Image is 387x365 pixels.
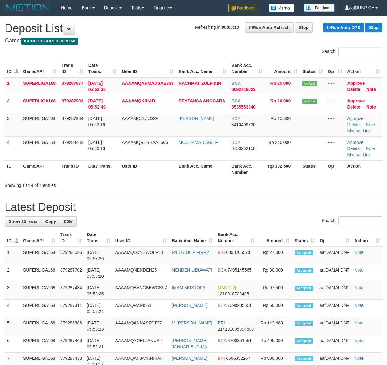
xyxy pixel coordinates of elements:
a: Stop [295,22,313,33]
span: AAAAMQAHMADSAE333 [122,81,173,86]
th: Status: activate to sort column ascending [300,60,325,77]
span: Copy [45,219,56,224]
h1: Latest Deposit [5,201,382,213]
td: Rp 97,500 [257,282,292,300]
span: Show 25 rows [9,219,37,224]
span: Copy 1310018723405 to clipboard [218,291,249,296]
td: - - - [325,77,345,95]
a: [PERSON_NAME] [179,116,214,121]
td: AAAAMQBANGBEWOK97 [113,282,169,300]
th: Bank Acc. Number [229,160,265,178]
a: NENDEN LIDIAWATI [172,268,212,273]
td: aafDAMAIIDNF [317,335,352,353]
h1: Deposit List [5,22,382,35]
td: 2 [5,95,21,113]
th: Rp 302.500 [265,160,300,178]
span: BNI [218,356,225,361]
th: User ID: activate to sort column ascending [119,60,176,77]
td: aafDAMAIIDNF [317,317,352,335]
span: 879288482 [62,140,83,145]
td: SUPERLIGA168 [21,282,58,300]
th: Game/API [21,160,59,178]
a: Note [354,338,364,343]
span: BCA [218,303,226,308]
td: AAAAMQNENDEN26 [113,264,169,282]
a: Note [366,105,376,109]
td: AAAAMQLONEWOLF18 [113,247,169,264]
a: Run Auto-Refresh [245,22,294,33]
span: BCA [232,81,241,86]
h4: Game: [5,38,382,44]
td: SUPERLIGA168 [21,95,59,113]
span: Accepted [295,250,313,255]
a: Run Auto-DPS [323,23,364,32]
td: 1 [5,77,21,95]
span: Accepted [295,356,313,361]
th: Action [345,160,382,178]
th: User ID [119,160,176,178]
span: Copy 1390205551 to clipboard [228,303,252,308]
td: 4 [5,300,21,317]
span: BCA [218,268,226,273]
label: Search: [322,47,382,56]
td: Rp 30,000 [257,264,292,282]
td: [DATE] 05:53:35 [84,282,113,300]
span: Copy 4700351551 to clipboard [228,338,252,343]
th: Bank Acc. Name: activate to sort column ascending [169,229,215,247]
span: Copy 8410409730 to clipboard [232,122,256,127]
a: Note [366,87,376,92]
span: BCA [232,98,241,103]
td: aafDAMAIIDNF [317,247,352,264]
td: 4 [5,136,21,160]
a: [PERSON_NAME] [172,356,207,361]
a: [PERSON_NAME] JANUAR BUDIMA [172,338,207,349]
td: SUPERLIGA168 [21,77,59,95]
span: Copy 214101005994509 to clipboard [218,327,254,332]
span: [DATE] 05:52:38 [88,81,106,92]
span: CSV [64,219,73,224]
td: [DATE] 05:53:24 [84,300,113,317]
a: Delete [347,146,359,151]
td: Rp 495,000 [257,335,292,353]
a: REYFANSA ANGGARA [179,98,225,103]
strong: 00:00:10 [222,25,239,30]
img: panduan.png [304,4,335,12]
span: Copy 0358206573 to clipboard [226,250,250,255]
td: 2 [5,264,21,282]
th: Op: activate to sort column ascending [317,229,352,247]
td: [DATE] 05:53:23 [84,317,113,335]
td: - - - [325,113,345,136]
span: AAAAMQRESHAAL666 [122,140,168,145]
a: Note [354,303,364,308]
td: Rp 143,488 [257,317,292,335]
img: Button%20Memo.svg [269,4,295,12]
td: 5 [5,317,21,335]
td: 879287434 [58,282,84,300]
a: Note [366,122,375,127]
span: Valid transaction [302,81,317,86]
span: 879287877 [62,81,83,86]
th: Op: activate to sort column ascending [325,60,345,77]
td: [DATE] 05:55:20 [84,264,113,282]
span: Accepted [295,303,313,308]
td: SUPERLIGA168 [21,300,58,317]
input: Search: [338,47,382,56]
td: SUPERLIGA168 [21,247,58,264]
span: MANDIRI [218,285,236,290]
a: Approve [347,98,365,103]
th: Trans ID [59,160,86,178]
td: SUPERLIGA168 [21,335,58,353]
a: Manual Link [347,152,371,157]
span: Accepted [295,321,313,326]
a: Delete [347,122,359,127]
a: Delete [347,105,360,109]
a: M [PERSON_NAME] [172,320,212,325]
th: Trans ID: activate to sort column ascending [59,60,86,77]
span: BNI [218,250,225,255]
th: Bank Acc. Number: activate to sort column ascending [215,229,257,247]
span: BCA [232,116,240,121]
span: Accepted [295,338,313,344]
td: Rp 27,000 [257,247,292,264]
a: MOCHAMAD ARIEF [179,140,218,145]
span: Copy 7495145565 to clipboard [228,268,252,273]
